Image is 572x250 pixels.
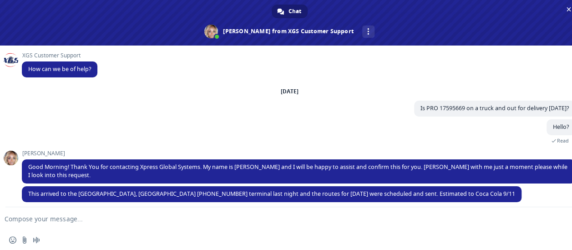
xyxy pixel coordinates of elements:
[28,190,515,198] span: This arrived to the [GEOGRAPHIC_DATA], [GEOGRAPHIC_DATA] [PHONE_NUMBER] terminal last night and t...
[28,65,91,73] span: How can we be of help?
[281,89,299,94] div: [DATE]
[5,215,545,223] textarea: Compose your message...
[557,138,569,144] span: Read
[9,236,16,244] span: Insert an emoji
[420,104,569,112] span: Is PRO 17595669 on a truck and out for delivery [DATE]?
[289,5,301,18] span: Chat
[28,163,567,179] span: Good Morning! Thank You for contacting Xpress Global Systems. My name is [PERSON_NAME] and I will...
[22,52,97,59] span: XGS Customer Support
[272,5,308,18] div: Chat
[33,236,40,244] span: Audio message
[553,123,569,131] span: Hello?
[362,26,375,38] div: More channels
[21,236,28,244] span: Send a file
